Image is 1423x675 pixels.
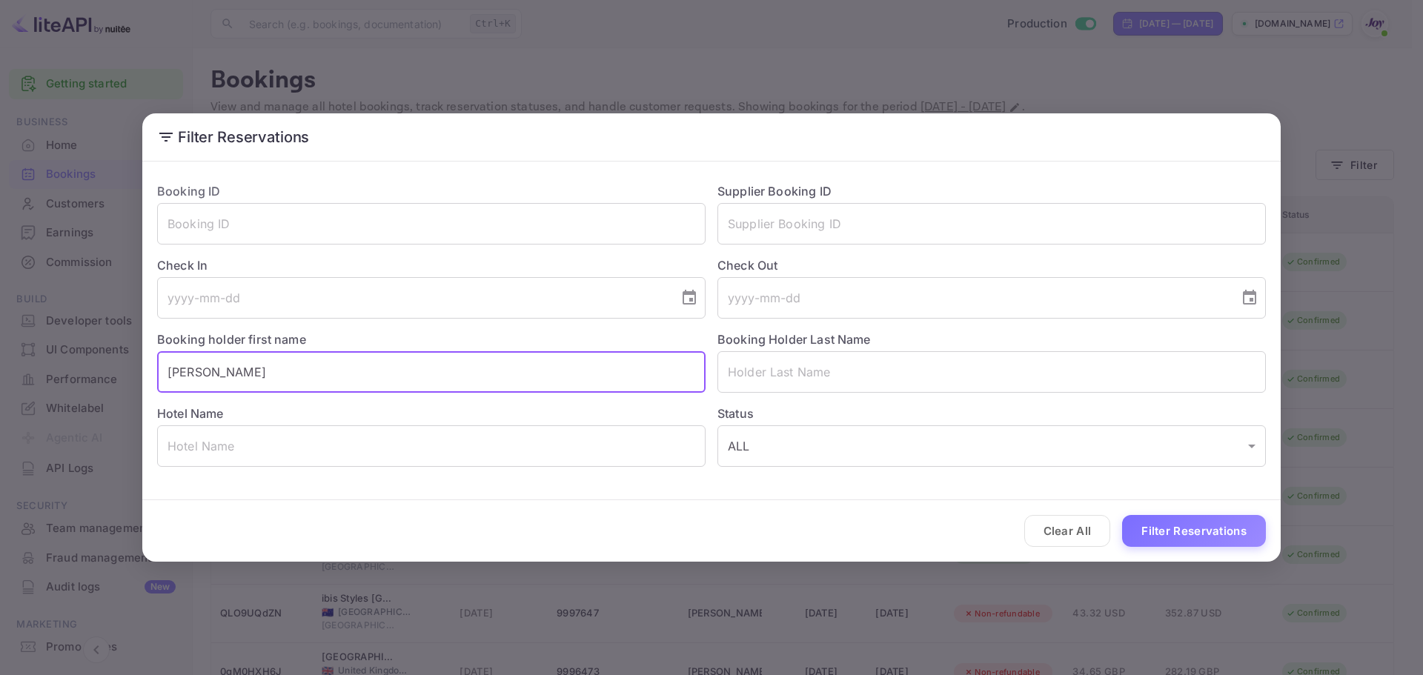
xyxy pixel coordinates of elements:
input: Hotel Name [157,425,706,467]
label: Check In [157,256,706,274]
button: Choose date [1235,283,1264,313]
input: yyyy-mm-dd [157,277,669,319]
input: Holder First Name [157,351,706,393]
label: Check Out [717,256,1266,274]
button: Clear All [1024,515,1111,547]
label: Booking Holder Last Name [717,332,871,347]
div: ALL [717,425,1266,467]
label: Hotel Name [157,406,224,421]
input: yyyy-mm-dd [717,277,1229,319]
h2: Filter Reservations [142,113,1281,161]
input: Supplier Booking ID [717,203,1266,245]
input: Booking ID [157,203,706,245]
button: Filter Reservations [1122,515,1266,547]
label: Booking holder first name [157,332,306,347]
label: Booking ID [157,184,221,199]
label: Supplier Booking ID [717,184,832,199]
button: Choose date [674,283,704,313]
label: Status [717,405,1266,422]
input: Holder Last Name [717,351,1266,393]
